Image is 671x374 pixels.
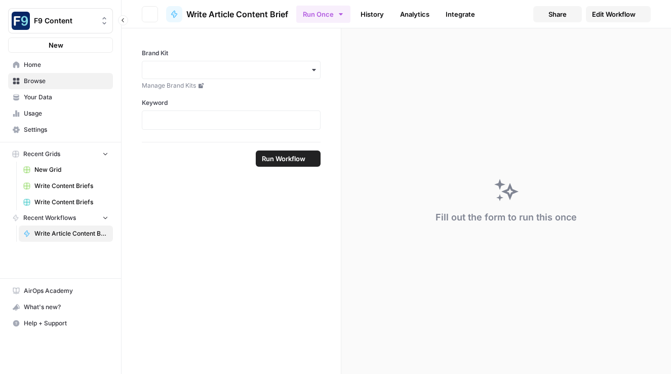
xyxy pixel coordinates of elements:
[8,146,113,162] button: Recent Grids
[533,6,582,22] button: Share
[34,165,108,174] span: New Grid
[548,9,567,19] span: Share
[24,319,108,328] span: Help + Support
[24,93,108,102] span: Your Data
[8,38,113,53] button: New
[8,105,113,122] a: Usage
[49,40,63,50] span: New
[8,8,113,33] button: Workspace: F9 Content
[19,178,113,194] a: Write Content Briefs
[34,198,108,207] span: Write Content Briefs
[256,151,321,167] button: Run Workflow
[24,125,108,134] span: Settings
[592,9,636,19] span: Edit Workflow
[142,81,321,90] a: Manage Brand Kits
[9,300,112,315] div: What's new?
[394,6,436,22] a: Analytics
[8,73,113,89] a: Browse
[23,149,60,159] span: Recent Grids
[34,16,95,26] span: F9 Content
[24,60,108,69] span: Home
[586,6,651,22] a: Edit Workflow
[354,6,390,22] a: History
[24,109,108,118] span: Usage
[19,226,113,242] a: Write Article Content Brief
[8,315,113,331] button: Help + Support
[142,49,321,58] label: Brand Kit
[8,210,113,226] button: Recent Workflows
[142,98,321,107] label: Keyword
[34,229,108,238] span: Write Article Content Brief
[166,6,288,22] a: Write Article Content Brief
[8,89,113,105] a: Your Data
[23,213,76,222] span: Recent Workflows
[12,12,30,30] img: F9 Content Logo
[262,154,305,164] span: Run Workflow
[8,299,113,315] button: What's new?
[440,6,481,22] a: Integrate
[34,181,108,191] span: Write Content Briefs
[186,8,288,20] span: Write Article Content Brief
[8,283,113,299] a: AirOps Academy
[8,57,113,73] a: Home
[8,122,113,138] a: Settings
[24,77,108,86] span: Browse
[19,194,113,210] a: Write Content Briefs
[296,6,350,23] button: Run Once
[436,210,577,225] div: Fill out the form to run this once
[24,286,108,295] span: AirOps Academy
[19,162,113,178] a: New Grid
